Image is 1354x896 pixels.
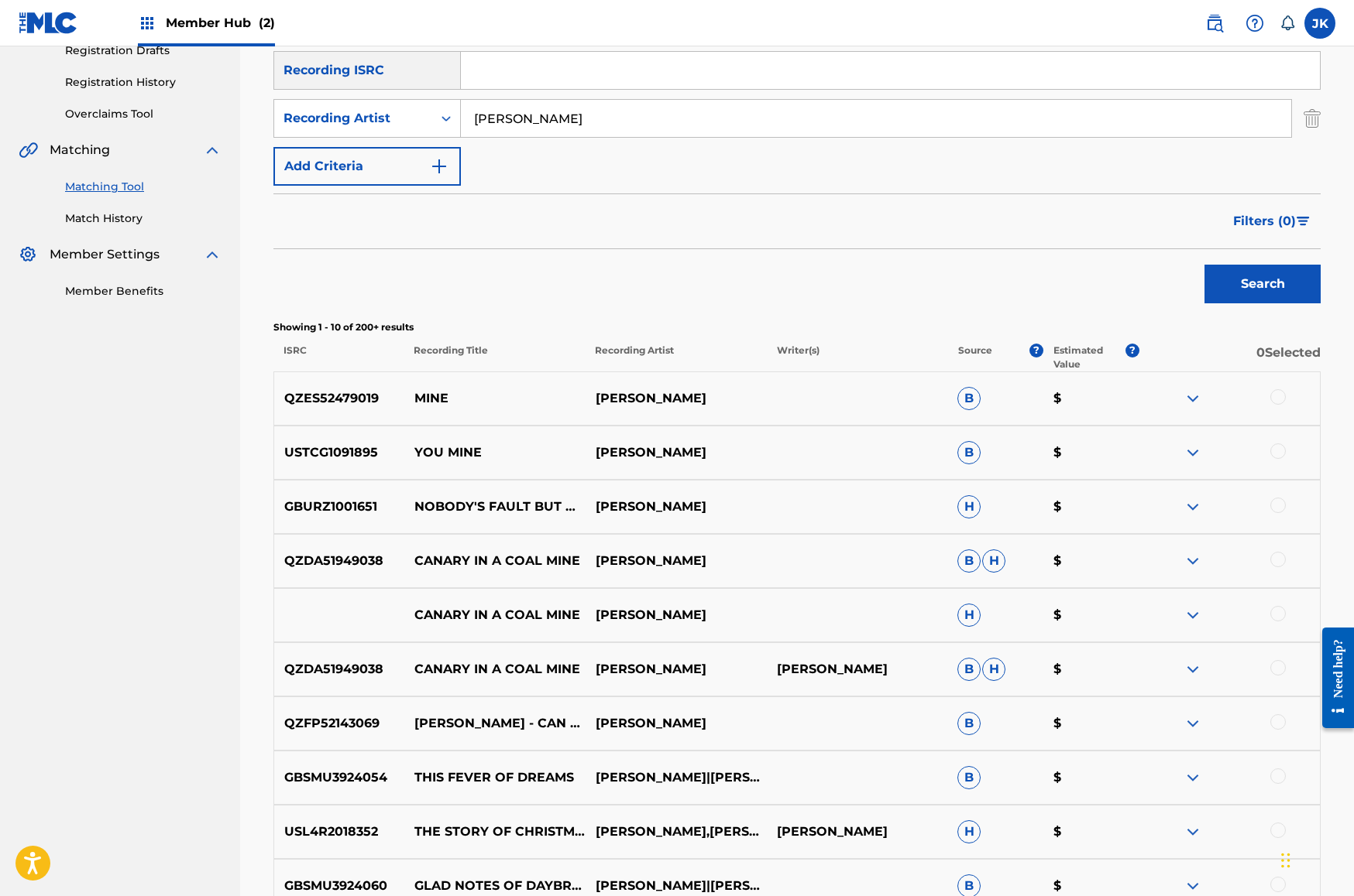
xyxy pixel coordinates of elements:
img: filter [1297,217,1310,226]
p: [PERSON_NAME] [766,660,947,679]
button: Filters (0) [1224,202,1321,241]
iframe: Resource Center [1311,614,1354,742]
p: [PERSON_NAME] [585,389,766,408]
p: NOBODY'S FAULT BUT MINE [404,498,586,516]
span: B [957,387,981,410]
span: H [957,495,981,518]
p: [PERSON_NAME] [585,498,766,516]
p: $ [1043,877,1139,895]
img: help [1246,14,1264,32]
p: CANARY IN A COAL MINE [404,606,586,624]
span: H [982,658,1005,681]
span: Member Hub [166,14,275,32]
p: Showing 1 - 10 of 200+ results [273,320,1321,334]
form: Search Form [273,3,1321,311]
p: [PERSON_NAME] [766,822,947,841]
img: expand [1184,768,1202,787]
span: B [957,441,981,464]
span: H [957,604,981,627]
span: B [957,549,981,573]
a: Public Search [1199,8,1230,39]
p: [PERSON_NAME] - CAN OF HARP [404,714,586,733]
p: GBSMU3924060 [274,877,404,895]
span: Member Settings [50,245,160,264]
div: Notifications [1280,15,1295,31]
span: B [957,712,981,735]
span: ? [1125,344,1139,357]
img: Top Rightsholders [138,14,156,32]
p: QZDA51949038 [274,552,404,570]
div: Recording Artist [284,109,423,128]
p: USTCG1091895 [274,443,404,462]
p: $ [1043,443,1139,462]
span: (2) [259,15,275,30]
p: CANARY IN A COAL MINE [404,552,586,570]
p: QZDA51949038 [274,660,404,679]
img: expand [1184,498,1202,516]
span: ? [1029,344,1043,357]
img: Delete Criterion [1304,99,1321,138]
p: GBURZ1001651 [274,498,404,516]
p: $ [1043,498,1139,516]
img: expand [1184,714,1202,733]
p: $ [1043,606,1139,624]
img: expand [1184,389,1202,408]
span: H [957,820,981,843]
img: Matching [19,141,38,159]
img: search [1205,14,1224,32]
p: [PERSON_NAME] [585,714,766,733]
p: Recording Artist [585,344,766,371]
p: THIS FEVER OF DREAMS [404,768,586,787]
p: $ [1043,822,1139,841]
p: Writer(s) [766,344,947,371]
img: 9d2ae6d4665cec9f34b9.svg [430,157,448,176]
p: THE STORY OF CHRISTMAS [404,822,586,841]
button: Add Criteria [273,147,461,186]
span: Matching [50,141,110,159]
span: Filters ( 0 ) [1233,212,1296,231]
a: Match History [65,210,222,227]
p: QZES52479019 [274,389,404,408]
p: [PERSON_NAME]|[PERSON_NAME] [585,877,766,895]
p: MINE [404,389,586,408]
img: expand [203,245,222,264]
img: expand [1184,822,1202,841]
p: QZFP52143069 [274,714,404,733]
span: H [982,549,1005,573]
button: Search [1205,265,1321,303]
p: Recording Title [404,344,585,371]
div: Drag [1281,837,1290,884]
p: 0 Selected [1139,344,1321,371]
img: MLC Logo [19,12,78,34]
p: CANARY IN A COAL MINE [404,660,586,679]
a: Member Benefits [65,283,222,299]
p: USL4R2018352 [274,822,404,841]
a: Overclaims Tool [65,106,222,122]
p: GLAD NOTES OF DAYBREAK [404,877,586,895]
img: expand [1184,443,1202,462]
p: $ [1043,389,1139,408]
span: B [957,658,981,681]
p: $ [1043,660,1139,679]
p: YOU MINE [404,443,586,462]
p: GBSMU3924054 [274,768,404,787]
p: $ [1043,552,1139,570]
p: ISRC [273,344,404,371]
img: expand [203,141,222,159]
p: [PERSON_NAME],[PERSON_NAME] [585,822,766,841]
div: User Menu [1304,8,1335,39]
iframe: Chat Widget [1277,822,1354,896]
img: expand [1184,660,1202,679]
p: [PERSON_NAME] [585,606,766,624]
div: Help [1239,8,1270,39]
a: Matching Tool [65,179,222,195]
p: $ [1043,768,1139,787]
span: B [957,766,981,789]
a: Registration Drafts [65,43,222,59]
img: expand [1184,552,1202,570]
img: expand [1184,606,1202,624]
p: Estimated Value [1053,344,1125,371]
